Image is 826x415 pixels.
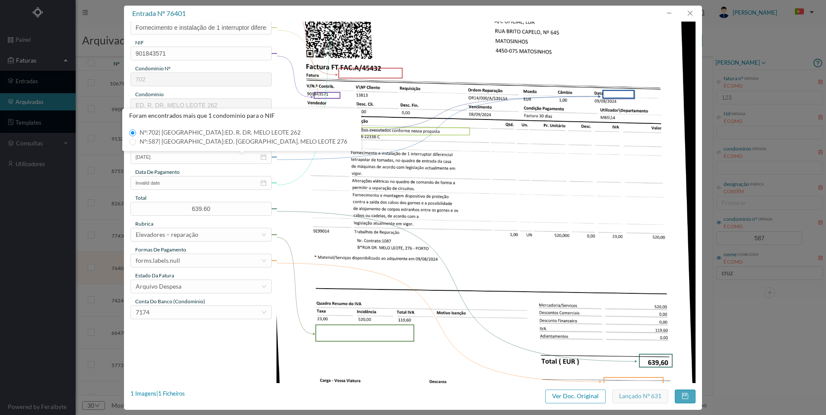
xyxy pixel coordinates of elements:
span: rubrica [135,220,153,227]
span: condomínio nº [135,65,171,72]
i: icon: down [261,258,267,263]
button: Lançado nº 631 [612,390,668,403]
button: PT [788,5,817,19]
span: data de pagamento [135,169,180,175]
span: Nº: 702 | [GEOGRAPHIC_DATA]: ED. R. DR. MELO LEOTE 262 [136,129,304,136]
button: Ver Doc. Original [545,390,606,403]
i: icon: calendar [261,180,267,186]
div: forms.labels.null [136,254,180,267]
div: 7174 [136,306,149,319]
i: icon: down [261,284,267,289]
i: icon: down [261,232,267,237]
i: icon: down [261,310,267,315]
i: icon: calendar [261,154,267,160]
span: total [135,195,146,201]
div: 1 Imagens | 1 Ficheiros [130,390,185,398]
span: Formas de Pagamento [135,246,186,253]
div: Arquivo Despesa [136,280,181,293]
div: Elevadores – reparação [136,228,198,241]
span: estado da fatura [135,272,174,279]
span: NIF [135,39,144,46]
span: conta do banco (condominio) [135,298,205,305]
span: condomínio [135,91,164,97]
span: Nº: 587 | [GEOGRAPHIC_DATA]: ED. [GEOGRAPHIC_DATA]. MELO LEOTE 276 [136,138,351,145]
div: Foram encontrados mais que 1 condominio para o NIF [122,109,361,123]
span: entrada nº 76401 [132,9,186,17]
